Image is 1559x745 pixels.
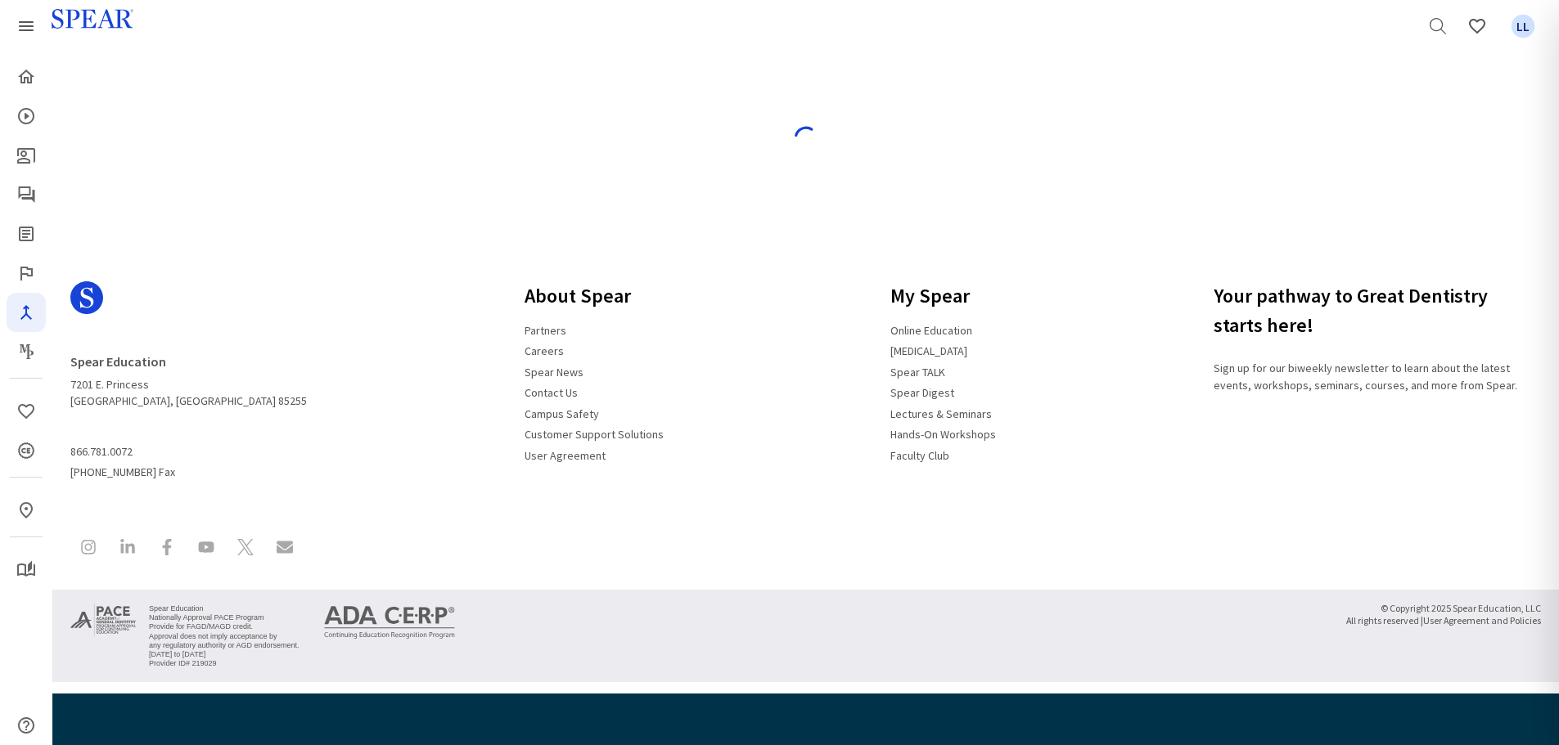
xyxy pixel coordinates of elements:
[881,379,964,406] a: Spear Digest
[7,57,46,96] a: Home
[70,603,136,637] img: Approved PACE Program Provider
[324,606,455,639] img: ADA CERP Continuing Education Recognition Program
[110,529,146,569] a: Spear Education on LinkedIn
[188,529,224,569] a: Spear Education on YouTube
[70,347,307,409] address: 7201 E. Princess [GEOGRAPHIC_DATA], [GEOGRAPHIC_DATA] 85255
[881,358,955,386] a: Spear TALK
[149,622,300,631] li: Provide for FAGD/MAGD credit.
[881,420,1006,448] a: Hands-On Workshops
[1214,360,1549,394] p: Sign up for our biweekly newsletter to learn about the latest events, workshops, seminars, course...
[7,431,46,470] a: CE Credits
[7,293,46,332] a: Navigator Pro
[70,275,307,334] a: Spear Logo
[70,347,176,376] a: Spear Education
[1458,7,1497,46] a: Favorites
[515,400,609,428] a: Campus Safety
[7,550,46,590] a: My Study Club
[881,442,959,469] a: Faculty Club
[7,254,46,293] a: Faculty Club Elite
[515,442,615,469] a: User Agreement
[149,632,300,641] li: Approval does not imply acceptance by
[881,275,1006,317] h3: My Spear
[515,337,574,365] a: Careers
[70,281,103,314] svg: Spear Logo
[149,613,300,622] li: Nationally Approval PACE Program
[881,316,982,344] a: Online Education
[1346,603,1541,627] small: © Copyright 2025 Spear Education, LLC All rights reserved |
[515,316,576,344] a: Partners
[228,529,264,569] a: Spear Education on X
[7,706,46,745] a: Help
[1512,15,1535,38] span: LL
[515,420,674,448] a: Customer Support Solutions
[70,529,106,569] a: Spear Education on Instagram
[1423,611,1541,630] a: User Agreement and Policies
[149,659,300,668] li: Provider ID# 219029
[149,529,185,569] a: Spear Education on Facebook
[793,125,819,151] img: spinner-blue.svg
[7,332,46,371] a: Masters Program
[267,529,303,569] a: Contact Spear Education
[81,101,1530,117] h4: Loading
[881,400,1002,428] a: Lectures & Seminars
[1418,7,1458,46] a: Search
[1214,275,1549,347] h3: Your pathway to Great Dentistry starts here!
[515,358,593,386] a: Spear News
[7,214,46,254] a: Spear Digest
[515,275,674,317] h3: About Spear
[7,96,46,136] a: Courses
[149,650,300,659] li: [DATE] to [DATE]
[70,438,142,466] a: 866.781.0072
[7,392,46,431] a: Favorites
[149,604,300,613] li: Spear Education
[70,438,307,480] span: [PHONE_NUMBER] Fax
[149,641,300,650] li: any regulatory authority or AGD endorsement.
[7,7,46,46] a: Spear Products
[515,379,588,406] a: Contact Us
[1503,7,1543,46] a: Favorites
[7,136,46,175] a: Patient Education
[7,491,46,530] a: In-Person & Virtual
[7,175,46,214] a: Spear Talk
[881,337,977,365] a: [MEDICAL_DATA]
